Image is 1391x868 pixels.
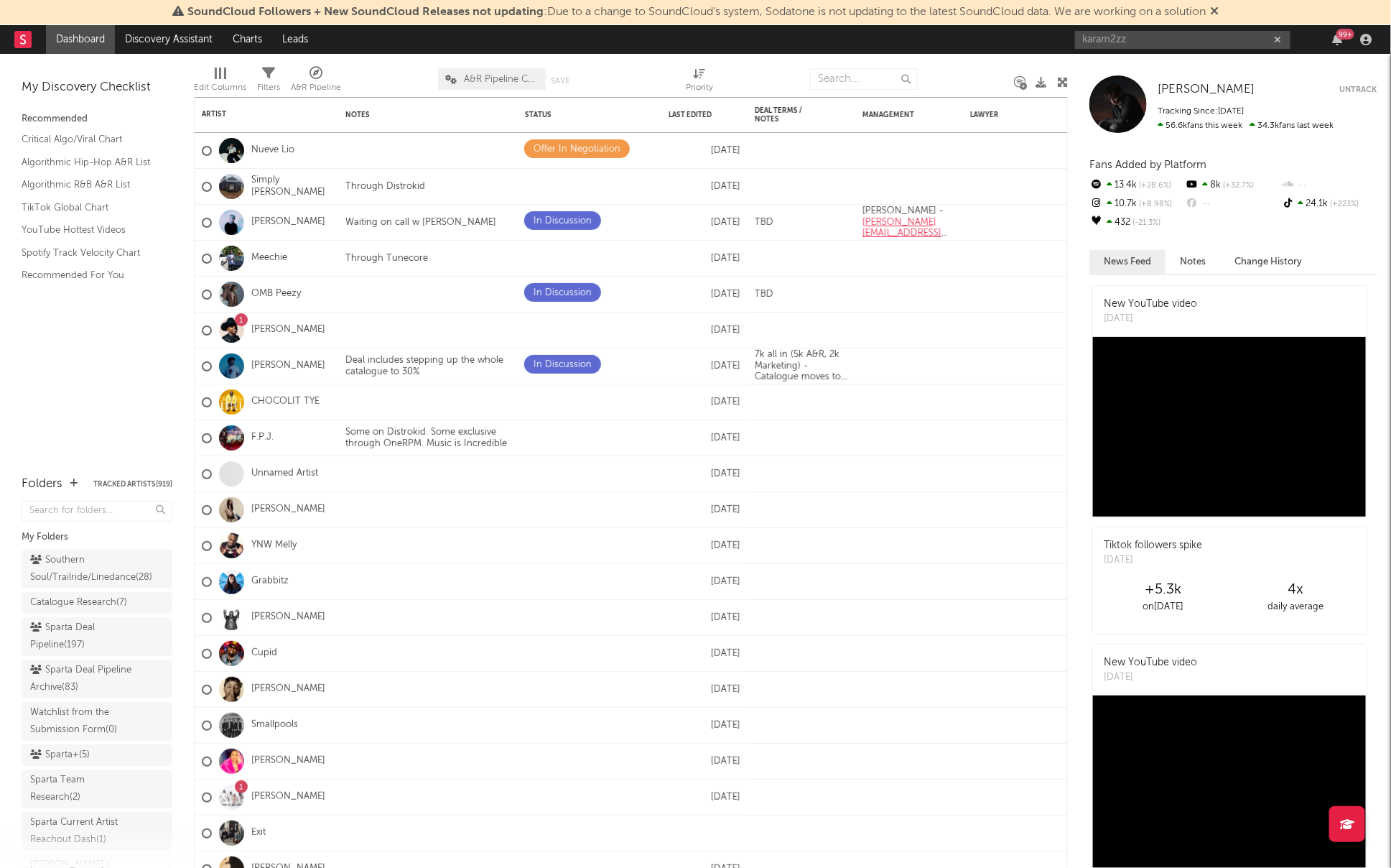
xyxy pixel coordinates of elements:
a: Leads [272,25,318,54]
div: 24.1k [1281,195,1377,213]
div: Tiktok followers spike [1104,538,1202,553]
span: Tracking Since: [DATE] [1158,107,1244,116]
div: Filters [257,61,280,103]
div: [DATE] [669,142,740,160]
div: Notes [345,111,489,119]
button: Save [551,77,569,85]
div: -- [1185,195,1280,213]
div: Watchlist from the Submission Form ( 0 ) [30,704,131,739]
div: [DATE] [669,286,740,303]
a: Sparta Deal Pipeline(197) [22,617,172,656]
span: +28.6 % [1137,182,1171,190]
a: Spotify Track Velocity Chart [22,245,158,261]
div: Folders [22,476,62,493]
div: Some on Distrokid. Some exclusive through OneRPM. Music is Incredible [338,427,518,449]
div: Sparta Current Artist Reachout Dash ( 1 ) [30,814,131,849]
div: [DATE] [669,609,740,627]
button: Change History [1220,250,1316,274]
div: Last Edited [669,111,719,119]
div: [DATE] [669,466,740,483]
div: 10.7k [1089,195,1185,213]
div: Sparta+ ( 5 ) [30,747,90,764]
div: [DATE] [669,753,740,770]
input: Search for folders... [22,501,172,522]
a: Discovery Assistant [115,25,223,54]
span: A&R Pipeline Collaboration Official [464,75,539,84]
div: TBD [748,289,781,300]
div: In Discussion [534,356,592,374]
a: [PERSON_NAME] [251,611,325,624]
div: Offer In Negotiation [534,141,620,158]
div: [DATE] [669,250,740,267]
a: F.P.J. [251,432,274,444]
div: [DATE] [669,681,740,698]
div: Through Distrokid [338,181,432,193]
a: Meechie [251,252,287,264]
a: [PERSON_NAME] [251,791,325,803]
div: My Folders [22,529,172,546]
div: [DATE] [669,502,740,519]
div: Deal includes stepping up the whole catalogue to 30% [338,355,518,377]
div: 432 [1089,213,1185,232]
div: [DATE] [1104,553,1202,568]
a: CHOCOLIT TYE [251,396,320,408]
a: Catalogue Research(7) [22,592,172,614]
div: Edit Columns [194,61,246,103]
div: Priority [686,61,713,103]
div: Management [862,111,934,119]
div: A&R Pipeline [291,61,341,103]
a: Grabbitz [251,576,289,588]
a: [PERSON_NAME] [1158,83,1255,97]
div: New YouTube video [1104,297,1197,312]
div: A&R Pipeline [291,79,341,96]
div: [DATE] [669,214,740,231]
div: Edit Columns [194,79,246,96]
a: [PERSON_NAME] [251,683,325,696]
div: Lawyer [970,111,1042,119]
div: New YouTube video [1104,655,1197,670]
a: Simply [PERSON_NAME] [251,175,331,199]
div: on [DATE] [1097,599,1229,616]
button: 99+ [1332,34,1342,45]
div: My Discovery Checklist [22,79,172,96]
div: 99 + [1336,29,1354,40]
span: +223 % [1329,200,1359,208]
a: [PERSON_NAME] [251,360,325,372]
a: TikTok Global Chart [22,200,158,216]
a: Charts [223,25,272,54]
button: Notes [1166,250,1220,274]
a: Cupid [251,647,277,660]
div: [DATE] [669,537,740,555]
span: 56.6k fans this week [1158,121,1242,130]
div: Deal Terms / Notes [755,106,827,124]
div: [DATE] [669,394,740,411]
a: Sparta+(5) [22,744,172,766]
a: Algorithmic R&B A&R List [22,177,158,193]
div: [DATE] [669,645,740,662]
div: [DATE] [669,430,740,447]
a: [PERSON_NAME][EMAIL_ADDRESS][DOMAIN_NAME] [862,218,948,249]
div: [DATE] [669,789,740,806]
div: 13.4k [1089,176,1185,195]
div: 8k [1185,176,1280,195]
span: 34.3k fans last week [1158,121,1334,130]
div: [DATE] [669,573,740,591]
span: [PERSON_NAME] [1158,83,1255,96]
div: [DATE] [1104,312,1197,326]
div: TBD [748,217,781,228]
div: [DATE] [669,358,740,375]
div: [DATE] [669,717,740,734]
span: : Due to a change to SoundCloud's system, Sodatone is not updating to the latest SoundCloud data.... [187,6,1206,18]
div: [DATE] [669,322,740,339]
div: Catalogue Research ( 7 ) [30,594,127,611]
div: -- [1281,176,1377,195]
div: In Discussion [534,213,592,230]
a: Recommended For You [22,267,158,283]
div: Recommended [22,111,172,128]
a: Smallpools [251,719,298,731]
div: Sparta Deal Pipeline ( 197 ) [30,619,131,654]
a: Southern Soul/Trailride/Linedance(28) [22,550,172,588]
a: Nueve Lio [251,144,294,157]
a: OMB Peezy [251,288,301,300]
span: Dismiss [1210,6,1219,18]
